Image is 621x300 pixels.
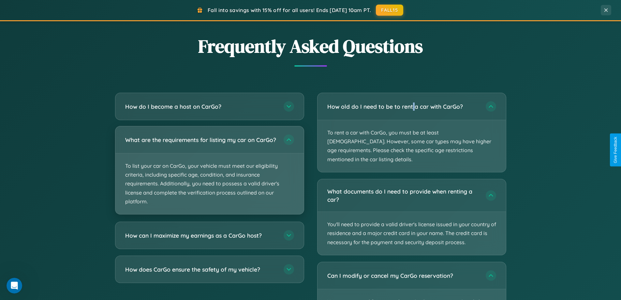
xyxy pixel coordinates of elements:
p: To list your car on CarGo, your vehicle must meet our eligibility criteria, including specific ag... [115,153,304,214]
h3: How do I become a host on CarGo? [125,103,277,111]
p: To rent a car with CarGo, you must be at least [DEMOGRAPHIC_DATA]. However, some car types may ha... [318,120,506,172]
iframe: Intercom live chat [7,278,22,293]
h3: What are the requirements for listing my car on CarGo? [125,136,277,144]
span: Fall into savings with 15% off for all users! Ends [DATE] 10am PT. [208,7,371,13]
p: You'll need to provide a valid driver's license issued in your country of residence and a major c... [318,212,506,255]
h3: Can I modify or cancel my CarGo reservation? [327,271,479,279]
button: FALL15 [376,5,403,16]
h3: How old do I need to be to rent a car with CarGo? [327,103,479,111]
h3: How does CarGo ensure the safety of my vehicle? [125,265,277,274]
h3: What documents do I need to provide when renting a car? [327,187,479,203]
h3: How can I maximize my earnings as a CarGo host? [125,231,277,240]
h2: Frequently Asked Questions [115,34,506,59]
div: Give Feedback [613,137,618,163]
